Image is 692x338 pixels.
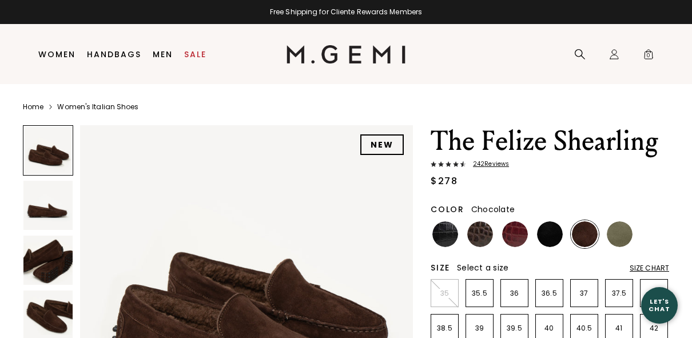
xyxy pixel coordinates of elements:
h2: Color [431,205,464,214]
p: 39 [466,324,493,333]
a: 242Reviews [431,161,669,170]
p: 40.5 [571,324,598,333]
p: 39.5 [501,324,528,333]
span: Chocolate [471,204,515,215]
a: Sale [184,50,206,59]
img: Black [537,221,563,247]
span: 242 Review s [466,161,509,168]
img: Chocolate [572,221,598,247]
div: $278 [431,174,458,188]
a: Home [23,102,43,112]
img: Chocolate Croc [467,221,493,247]
p: 38 [641,289,667,298]
p: 42 [641,324,667,333]
img: The Felize Shearling [23,181,73,230]
p: 38.5 [431,324,458,333]
div: Let's Chat [641,298,678,312]
a: Men [153,50,173,59]
p: 35.5 [466,289,493,298]
p: 37.5 [606,289,633,298]
p: 36 [501,289,528,298]
img: Olive [607,221,633,247]
p: 37 [571,289,598,298]
h2: Size [431,263,450,272]
img: M.Gemi [287,45,406,63]
a: Women's Italian Shoes [57,102,138,112]
p: 41 [606,324,633,333]
p: 35 [431,289,458,298]
a: Women [38,50,75,59]
span: Select a size [457,262,508,273]
img: Black Croc [432,221,458,247]
img: Burgundy Croc [502,221,528,247]
h1: The Felize Shearling [431,125,669,157]
p: 36.5 [536,289,563,298]
a: Handbags [87,50,141,59]
p: 40 [536,324,563,333]
span: 0 [643,51,654,62]
img: The Felize Shearling [23,236,73,285]
div: Size Chart [630,264,669,273]
div: NEW [360,134,404,155]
